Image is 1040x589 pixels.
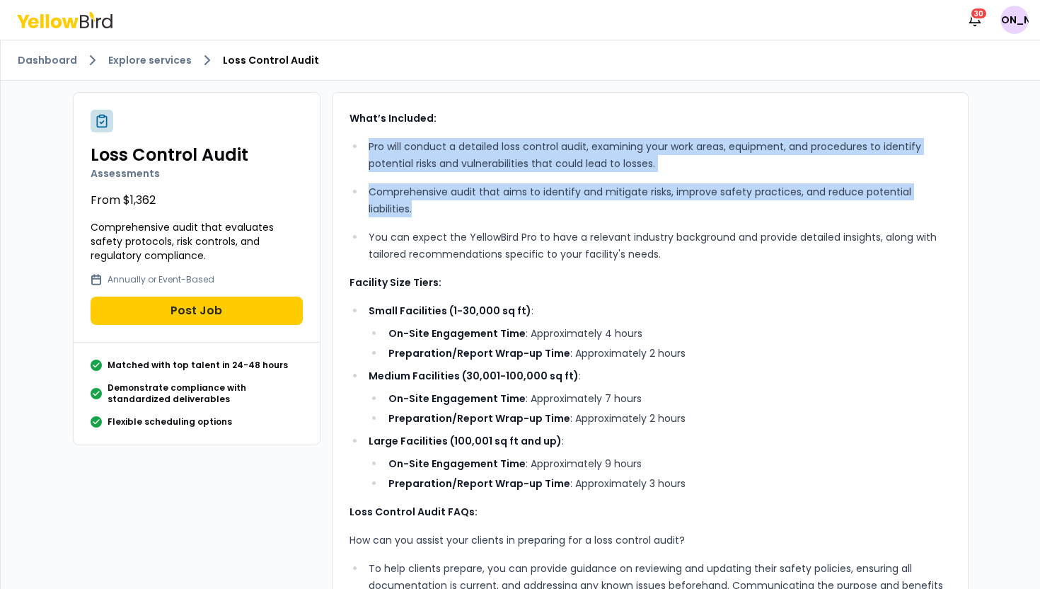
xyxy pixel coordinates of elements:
[365,367,951,427] li: :
[388,457,526,471] strong: On-Site Engagement Time
[91,166,303,181] p: Assessments
[108,274,214,285] p: Annually or Event-Based
[369,183,950,217] p: Comprehensive audit that aims to identify and mitigate risks, improve safety practices, and reduc...
[384,390,950,407] li: : Approximately 7 hours
[349,275,441,290] strong: Facility Size Tiers:
[91,220,303,263] p: Comprehensive audit that evaluates safety protocols, risk controls, and regulatory compliance.
[91,144,303,166] h2: Loss Control Audit
[369,138,950,172] p: Pro will conduct a detailed loss control audit, examining your work areas, equipment, and procedu...
[388,326,526,341] strong: On-Site Engagement Time
[384,475,950,492] li: : Approximately 3 hours
[388,391,526,406] strong: On-Site Engagement Time
[108,53,192,67] a: Explore services
[369,434,562,448] strong: Large Facilities (100,001 sq ft and up)
[91,297,303,325] button: Post Job
[388,476,570,491] strong: Preparation/Report Wrap-up Time
[18,52,1023,69] nav: breadcrumb
[223,53,319,67] span: Loss Control Audit
[384,410,950,427] li: : Approximately 2 hours
[1000,6,1029,34] span: [PERSON_NAME]
[970,7,988,20] div: 30
[91,192,303,209] p: From $1,362
[365,302,951,362] li: :
[18,53,77,67] a: Dashboard
[384,345,950,362] li: : Approximately 2 hours
[349,111,437,125] strong: What’s Included:
[369,229,950,263] p: You can expect the YellowBird Pro to have a relevant industry background and provide detailed ins...
[365,433,951,492] li: :
[388,411,570,425] strong: Preparation/Report Wrap-up Time
[108,382,303,405] p: Demonstrate compliance with standardized deliverables
[108,360,288,371] p: Matched with top talent in 24-48 hours
[388,346,570,360] strong: Preparation/Report Wrap-up Time
[349,505,478,519] strong: Loss Control Audit FAQs:
[369,369,579,383] strong: Medium Facilities (30,001-100,000 sq ft)
[369,304,531,318] strong: Small Facilities (1-30,000 sq ft)
[961,6,989,34] button: 30
[349,532,951,549] p: How can you assist your clients in preparing for a loss control audit?
[384,325,950,342] li: : Approximately 4 hours
[108,416,232,428] p: Flexible scheduling options
[384,455,950,472] li: : Approximately 9 hours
